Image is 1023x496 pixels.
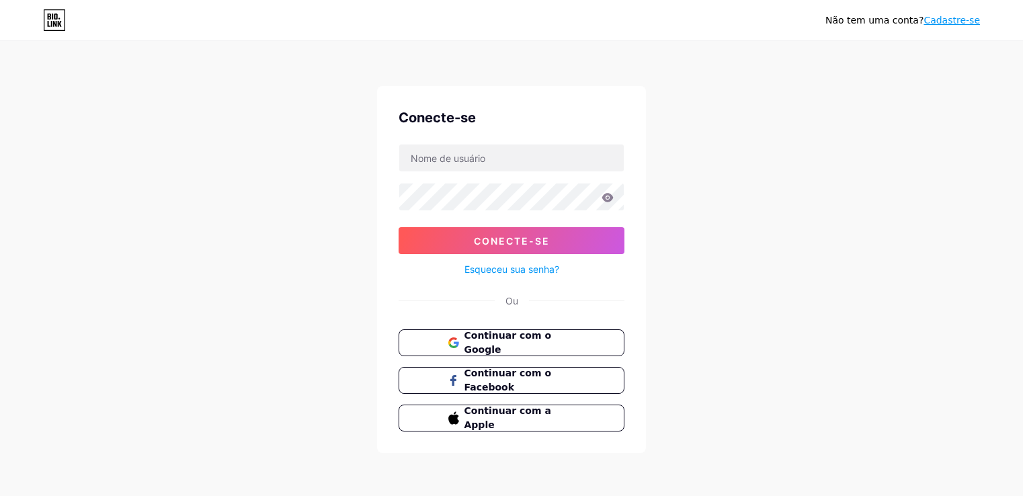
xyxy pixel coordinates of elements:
[399,367,624,394] button: Continuar com o Facebook
[399,110,476,126] font: Conecte-se
[825,15,924,26] font: Não tem uma conta?
[399,144,624,171] input: Nome de usuário
[464,368,552,392] font: Continuar com o Facebook
[399,329,624,356] button: Continuar com o Google
[474,235,550,247] font: Conecte-se
[464,262,559,276] a: Esqueceu sua senha?
[464,405,551,430] font: Continuar com a Apple
[505,295,518,306] font: Ou
[464,263,559,275] font: Esqueceu sua senha?
[399,227,624,254] button: Conecte-se
[399,405,624,431] button: Continuar com a Apple
[464,330,552,355] font: Continuar com o Google
[924,15,980,26] a: Cadastre-se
